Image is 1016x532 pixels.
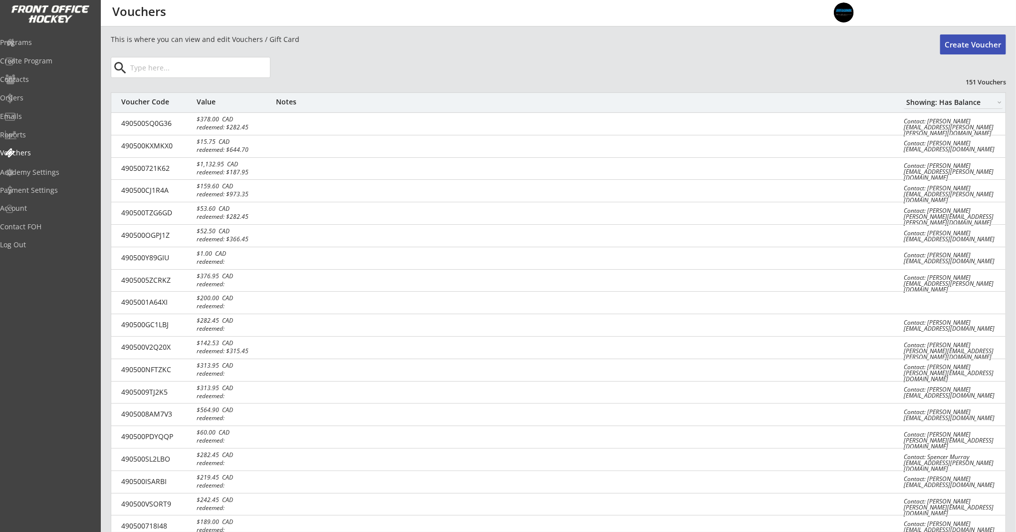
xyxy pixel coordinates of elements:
[197,98,242,105] div: Value
[197,497,265,503] div: $242.45 CAD
[121,344,191,351] div: 490500V2Q20X
[197,483,263,489] div: redeemed:
[197,519,265,525] div: $189.00 CAD
[197,460,263,466] div: redeemed:
[904,118,1000,136] div: Contact: [PERSON_NAME] [EMAIL_ADDRESS][PERSON_NAME][PERSON_NAME][DOMAIN_NAME]
[197,505,263,511] div: redeemed:
[904,252,1000,264] div: Contact: [PERSON_NAME] [EMAIL_ADDRESS][DOMAIN_NAME]
[197,147,263,153] div: redeemed: $644.70
[940,34,1006,54] button: Create Voucher
[121,142,191,149] div: 490500KXMKX0
[197,206,265,212] div: $53.60 CAD
[121,478,191,485] div: 490500ISARBI
[197,415,263,421] div: redeemed:
[904,275,1000,293] div: Contact: [PERSON_NAME] [EMAIL_ADDRESS][PERSON_NAME][DOMAIN_NAME]
[904,342,1000,360] div: Contact: [PERSON_NAME] [PERSON_NAME][EMAIL_ADDRESS][PERSON_NAME][DOMAIN_NAME]
[121,254,191,261] div: 490500Y89GIU
[904,320,1000,332] div: Contact: [PERSON_NAME] [EMAIL_ADDRESS][DOMAIN_NAME]
[904,163,1000,181] div: Contact: [PERSON_NAME] [EMAIL_ADDRESS][PERSON_NAME][DOMAIN_NAME]
[904,387,1000,399] div: Contact: [PERSON_NAME] [EMAIL_ADDRESS][DOMAIN_NAME]
[121,277,191,284] div: 4905005ZCRKZ
[276,98,889,105] div: Notes
[904,454,1000,472] div: Contact: Spencer Murray [EMAIL_ADDRESS][PERSON_NAME][DOMAIN_NAME]
[197,452,265,458] div: $282.45 CAD
[197,303,263,309] div: redeemed:
[121,366,191,373] div: 490500NFTZKC
[197,340,265,346] div: $142.53 CAD
[121,456,191,463] div: 490500SL2LBO
[197,183,265,189] div: $159.60 CAD
[111,34,940,44] div: This is where you can view and edit Vouchers / Gift Card
[121,120,191,127] div: 490500SQ0G36
[904,476,1000,488] div: Contact: [PERSON_NAME] [EMAIL_ADDRESS][DOMAIN_NAME]
[121,98,191,105] div: Voucher Code
[197,281,263,287] div: redeemed:
[121,209,191,216] div: 490500TZG6GD
[197,295,265,301] div: $200.00 CAD
[197,318,265,324] div: $282.45 CAD
[904,230,1000,242] div: Contact: [PERSON_NAME] [EMAIL_ADDRESS][DOMAIN_NAME]
[121,321,191,328] div: 490500GC1LBJ
[121,389,191,396] div: 4905009TJ2K5
[904,432,1000,450] div: Contact: [PERSON_NAME] [PERSON_NAME][EMAIL_ADDRESS][DOMAIN_NAME]
[197,236,263,242] div: redeemed: $366.45
[197,169,263,175] div: redeemed: $187.95
[197,393,263,399] div: redeemed:
[197,139,265,145] div: $15.75 CAD
[904,185,1000,203] div: Contact: [PERSON_NAME] [EMAIL_ADDRESS][PERSON_NAME][DOMAIN_NAME]
[121,501,191,508] div: 490500VSORT9
[121,165,191,172] div: 490500721K62
[197,430,265,436] div: $60.00 CAD
[197,475,265,481] div: $219.45 CAD
[904,140,1000,152] div: Contact: [PERSON_NAME] [EMAIL_ADDRESS][DOMAIN_NAME]
[904,409,1000,421] div: Contact: [PERSON_NAME] [EMAIL_ADDRESS][DOMAIN_NAME]
[197,326,263,332] div: redeemed:
[197,371,263,377] div: redeemed:
[112,60,129,76] button: search
[197,363,265,369] div: $313.95 CAD
[128,57,270,77] input: Type here...
[945,77,1006,86] div: 151 Vouchers
[197,273,265,279] div: $376.95 CAD
[121,433,191,440] div: 490500PDYQQP
[197,251,265,257] div: $1.00 CAD
[121,187,191,194] div: 490500CJ1R4A
[197,191,263,197] div: redeemed: $973.35
[197,124,263,130] div: redeemed: $282.45
[121,523,191,530] div: 490500718I48
[904,364,1000,382] div: Contact: [PERSON_NAME] [PERSON_NAME][EMAIL_ADDRESS][DOMAIN_NAME]
[197,214,263,220] div: redeemed: $282.45
[197,259,263,265] div: redeemed:
[904,499,1000,517] div: Contact: [PERSON_NAME] [PERSON_NAME][EMAIL_ADDRESS][DOMAIN_NAME]
[197,348,263,354] div: redeemed: $315.45
[121,232,191,239] div: 490500OGPJ1Z
[197,385,265,391] div: $313.95 CAD
[121,299,191,306] div: 4905001A64XI
[197,438,263,444] div: redeemed:
[904,208,1000,226] div: Contact: [PERSON_NAME] [PERSON_NAME][EMAIL_ADDRESS][PERSON_NAME][DOMAIN_NAME]
[197,116,265,122] div: $378.00 CAD
[197,407,265,413] div: $564.90 CAD
[197,161,265,167] div: $1,132.95 CAD
[197,228,265,234] div: $52.50 CAD
[121,411,191,418] div: 4905008AM7V3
